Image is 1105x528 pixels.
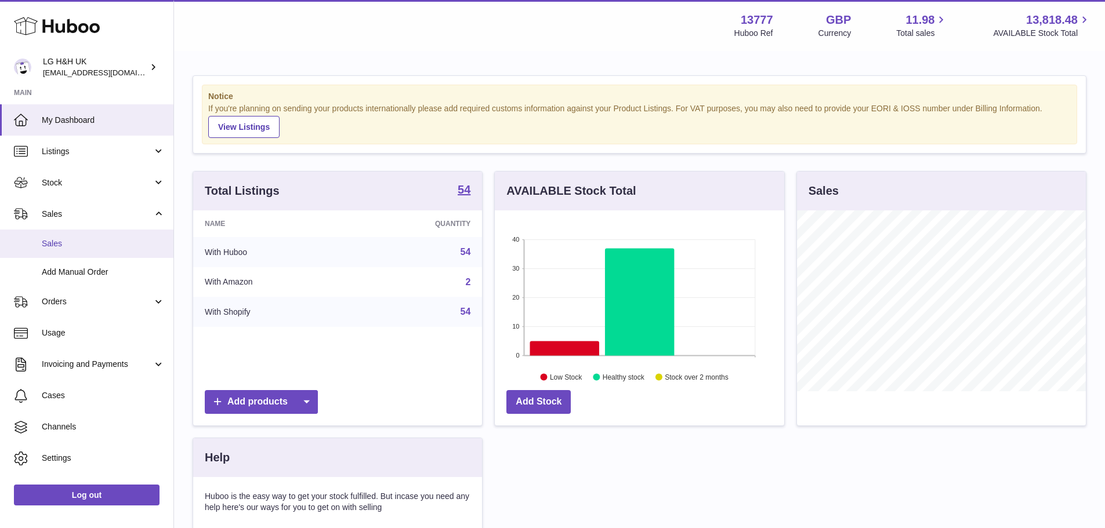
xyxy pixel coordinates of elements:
th: Name [193,210,352,237]
th: Quantity [352,210,483,237]
td: With Huboo [193,237,352,267]
h3: Sales [809,183,839,199]
td: With Shopify [193,297,352,327]
div: Huboo Ref [734,28,773,39]
span: Stock [42,177,153,188]
a: 11.98 Total sales [896,12,948,39]
span: 11.98 [905,12,934,28]
span: Settings [42,453,165,464]
p: Huboo is the easy way to get your stock fulfilled. But incase you need any help here's our ways f... [205,491,470,513]
div: LG H&H UK [43,56,147,78]
div: If you're planning on sending your products internationally please add required customs informati... [208,103,1071,138]
strong: Notice [208,91,1071,102]
strong: 54 [458,184,470,195]
a: Add Stock [506,390,571,414]
a: 54 [461,307,471,316]
div: Currency [818,28,852,39]
text: Healthy stock [603,373,645,381]
span: Cases [42,390,165,401]
text: 40 [513,236,520,243]
text: 20 [513,294,520,301]
strong: GBP [826,12,851,28]
span: Listings [42,146,153,157]
h3: Total Listings [205,183,280,199]
a: Add products [205,390,318,414]
span: Orders [42,296,153,307]
strong: 13777 [741,12,773,28]
a: 54 [458,184,470,198]
span: Channels [42,421,165,432]
a: 2 [465,277,470,287]
a: 13,818.48 AVAILABLE Stock Total [993,12,1091,39]
text: Stock over 2 months [665,373,729,381]
img: veechen@lghnh.co.uk [14,59,31,76]
text: 0 [516,352,520,359]
span: [EMAIL_ADDRESS][DOMAIN_NAME] [43,68,171,77]
h3: Help [205,450,230,465]
a: View Listings [208,116,280,138]
span: Usage [42,327,165,338]
td: With Amazon [193,267,352,297]
h3: AVAILABLE Stock Total [506,183,636,199]
span: Total sales [896,28,948,39]
span: My Dashboard [42,115,165,126]
span: Sales [42,238,165,249]
span: Add Manual Order [42,267,165,278]
a: 54 [461,247,471,257]
text: 30 [513,265,520,272]
text: Low Stock [550,373,582,381]
text: 10 [513,323,520,330]
a: Log out [14,485,160,505]
span: Sales [42,209,153,220]
span: Invoicing and Payments [42,359,153,370]
span: 13,818.48 [1026,12,1078,28]
span: AVAILABLE Stock Total [993,28,1091,39]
